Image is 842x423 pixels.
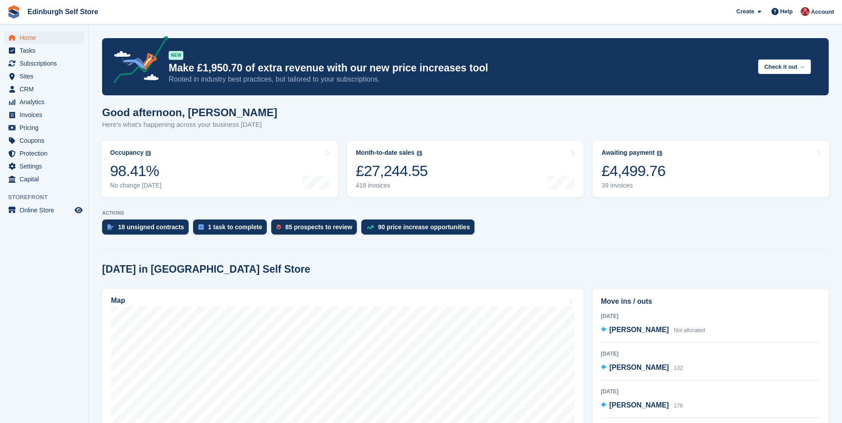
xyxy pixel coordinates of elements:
a: Preview store [73,205,84,215]
a: menu [4,44,84,57]
span: Account [811,8,834,16]
span: Help [780,7,793,16]
span: Sites [20,70,73,82]
span: [PERSON_NAME] [609,364,669,371]
a: menu [4,31,84,44]
img: price-adjustments-announcement-icon-8257ccfd72463d97f412b2fc003d46551f7dbcb40ab6d574587a9cd5c0d94... [106,36,168,86]
h2: Map [111,297,125,305]
div: 98.41% [110,162,162,180]
p: Make £1,950.70 of extra revenue with our new price increases tool [169,62,751,74]
button: Check it out → [758,59,811,74]
a: menu [4,147,84,160]
p: Here's what's happening across your business [DATE] [102,120,277,130]
span: Subscriptions [20,57,73,70]
p: Rooted in industry best practices, but tailored to your subscriptions. [169,74,751,84]
span: 132 [674,365,683,371]
a: 85 prospects to review [271,219,361,239]
span: Coupons [20,134,73,147]
h1: Good afternoon, [PERSON_NAME] [102,106,277,118]
div: [DATE] [601,388,820,396]
a: Month-to-date sales £27,244.55 418 invoices [347,141,584,197]
p: ACTIONS [102,210,829,216]
a: 90 price increase opportunities [361,219,479,239]
img: icon-info-grey-7440780725fd019a000dd9b08b2336e03edf1995a4989e88bcd33f0948082b44.svg [417,151,422,156]
span: [PERSON_NAME] [609,401,669,409]
a: menu [4,134,84,147]
a: Edinburgh Self Store [24,4,102,19]
div: 85 prospects to review [285,223,352,231]
a: menu [4,204,84,216]
span: CRM [20,83,73,95]
a: menu [4,83,84,95]
a: [PERSON_NAME] Not allocated [601,325,705,336]
div: 39 invoices [601,182,665,189]
img: prospect-51fa495bee0391a8d652442698ab0144808aea92771e9ea1ae160a38d050c398.svg [277,224,281,230]
a: [PERSON_NAME] 132 [601,362,683,374]
span: Settings [20,160,73,172]
div: £4,499.76 [601,162,665,180]
a: 1 task to complete [193,219,271,239]
span: Home [20,31,73,44]
span: Online Store [20,204,73,216]
h2: [DATE] in [GEOGRAPHIC_DATA] Self Store [102,263,310,275]
div: [DATE] [601,350,820,358]
img: task-75834270c22a3079a89374b754ae025e5fb1db73e45f91037f5363f120a921f8.svg [198,224,204,230]
div: [DATE] [601,312,820,320]
a: menu [4,173,84,185]
a: menu [4,96,84,108]
div: 1 task to complete [208,223,262,231]
span: Protection [20,147,73,160]
span: Capital [20,173,73,185]
img: Lucy Michalec [801,7,810,16]
span: Analytics [20,96,73,108]
a: menu [4,109,84,121]
div: NEW [169,51,183,60]
img: icon-info-grey-7440780725fd019a000dd9b08b2336e03edf1995a4989e88bcd33f0948082b44.svg [146,151,151,156]
div: £27,244.55 [356,162,428,180]
span: Storefront [8,193,88,202]
a: 18 unsigned contracts [102,219,193,239]
span: 176 [674,403,683,409]
div: 18 unsigned contracts [118,223,184,231]
div: Month-to-date sales [356,149,415,157]
h2: Move ins / outs [601,296,820,307]
a: menu [4,160,84,172]
div: Awaiting payment [601,149,655,157]
div: 418 invoices [356,182,428,189]
span: Not allocated [674,327,705,333]
a: Occupancy 98.41% No change [DATE] [101,141,338,197]
span: [PERSON_NAME] [609,326,669,333]
img: icon-info-grey-7440780725fd019a000dd9b08b2336e03edf1995a4989e88bcd33f0948082b44.svg [657,151,662,156]
div: 90 price increase opportunities [378,223,470,231]
img: contract_signature_icon-13c848040528278c33f63329250d36e43548de30e8caae1d1a13099fd9432cc5.svg [107,224,114,230]
a: Awaiting payment £4,499.76 39 invoices [593,141,830,197]
div: Occupancy [110,149,143,157]
span: Invoices [20,109,73,121]
span: Tasks [20,44,73,57]
a: menu [4,121,84,134]
a: menu [4,70,84,82]
span: Create [736,7,754,16]
a: [PERSON_NAME] 176 [601,400,683,411]
a: menu [4,57,84,70]
img: price_increase_opportunities-93ffe204e8149a01c8c9dc8f82e8f89637d9d84a8eef4429ea346261dce0b2c0.svg [367,225,374,229]
span: Pricing [20,121,73,134]
div: No change [DATE] [110,182,162,189]
img: stora-icon-8386f47178a22dfd0bd8f6a31ec36ba5ce8667c1dd55bd0f319d3a0aa187defe.svg [7,5,20,19]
